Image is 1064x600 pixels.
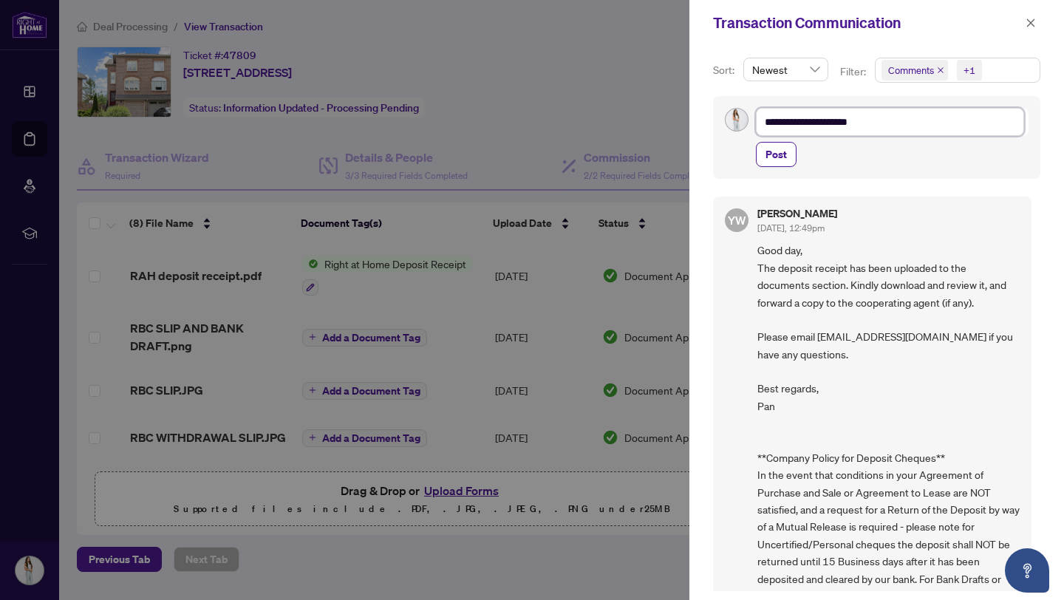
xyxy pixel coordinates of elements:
span: Newest [752,58,819,81]
img: Profile Icon [726,109,748,131]
button: Open asap [1005,548,1049,593]
span: Comments [888,63,934,78]
span: YW [728,211,746,229]
span: close [1026,18,1036,28]
button: Post [756,142,797,167]
span: close [937,67,944,74]
p: Sort: [713,62,737,78]
h5: [PERSON_NAME] [757,208,837,219]
div: Transaction Communication [713,12,1021,34]
div: +1 [964,63,975,78]
p: Filter: [840,64,868,80]
span: Post [765,143,787,166]
span: [DATE], 12:49pm [757,222,825,233]
span: Comments [881,60,948,81]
